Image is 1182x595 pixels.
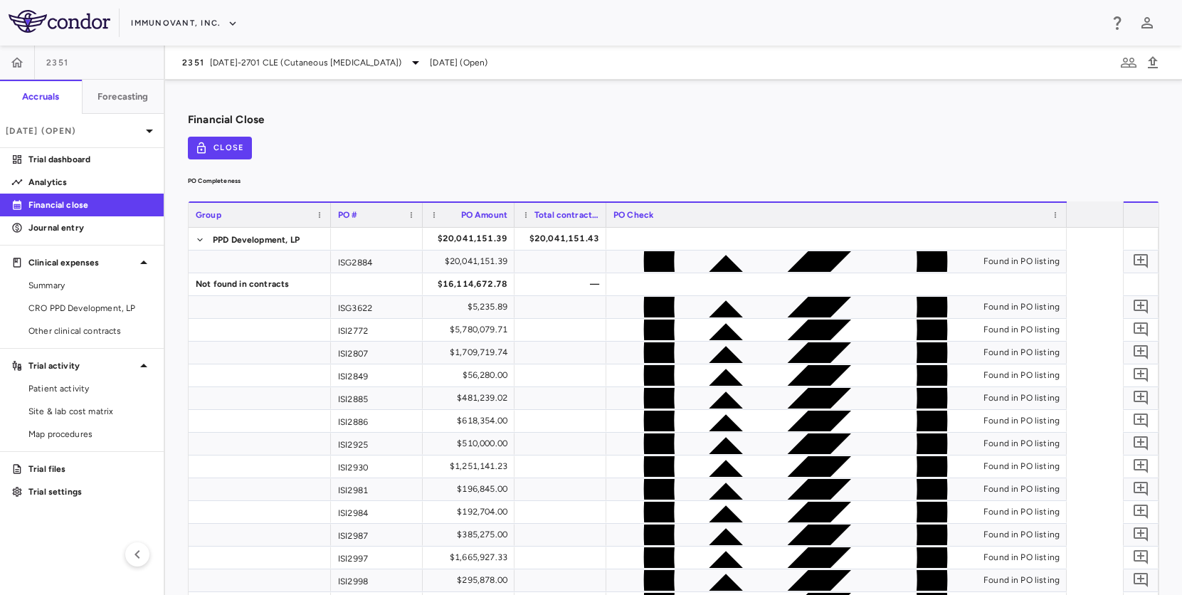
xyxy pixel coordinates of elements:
[983,386,1060,409] div: Found in PO listing
[983,295,1060,318] div: Found in PO listing
[436,364,507,386] div: $56,280.00
[28,359,135,372] p: Trial activity
[46,57,68,68] span: 2351
[196,210,221,220] span: Group
[983,546,1060,569] div: Found in PO listing
[983,364,1060,386] div: Found in PO listing
[188,137,252,159] button: Close
[331,501,423,523] div: ISI2984
[436,318,507,341] div: $5,780,079.71
[1129,477,1153,501] button: Add comment
[9,10,110,33] img: logo-full-BYUhSk78.svg
[1132,503,1149,520] svg: Add comment
[983,341,1060,364] div: Found in PO listing
[983,432,1060,455] div: Found in PO listing
[1129,500,1153,524] button: Add comment
[1129,568,1153,592] button: Add comment
[983,318,1060,341] div: Found in PO listing
[534,210,599,220] span: Total contract value
[983,569,1060,591] div: Found in PO listing
[331,296,423,318] div: ISG3622
[331,410,423,432] div: ISI2886
[436,386,507,409] div: $481,239.02
[28,405,152,418] span: Site & lab cost matrix
[527,227,599,250] div: $20,041,151.43
[131,12,238,35] button: Immunovant, Inc.
[983,250,1060,273] div: Found in PO listing
[331,387,423,409] div: ISI2885
[331,433,423,455] div: ISI2925
[28,428,152,441] span: Map procedures
[1132,321,1149,338] svg: Add comment
[28,176,152,189] p: Analytics
[436,546,507,569] div: $1,665,927.33
[436,250,507,273] div: $20,041,151.39
[983,500,1060,523] div: Found in PO listing
[28,153,152,166] p: Trial dashboard
[983,523,1060,546] div: Found in PO listing
[188,174,1159,187] h6: PO Completeness
[1129,431,1153,456] button: Add comment
[1129,522,1153,547] button: Add comment
[1132,298,1149,315] svg: Add comment
[430,56,487,69] span: [DATE] (Open)
[461,210,507,220] span: PO Amount
[28,325,152,337] span: Other clinical contracts
[28,463,152,475] p: Trial files
[436,227,507,250] div: $20,041,151.39
[436,273,507,295] div: $16,114,672.78
[28,382,152,395] span: Patient activity
[1129,409,1153,433] button: Add comment
[1132,526,1149,543] svg: Add comment
[331,456,423,478] div: ISI2930
[1132,549,1149,566] svg: Add comment
[331,478,423,500] div: ISI2981
[28,199,152,211] p: Financial close
[983,455,1060,478] div: Found in PO listing
[331,364,423,386] div: ISI2849
[436,295,507,318] div: $5,235.89
[28,256,135,269] p: Clinical expenses
[1132,572,1149,589] svg: Add comment
[213,228,300,251] span: PPD Development, LP
[28,221,152,234] p: Journal entry
[22,90,59,103] h6: Accruals
[331,319,423,341] div: ISI2772
[28,302,152,315] span: CRO PPD Development, LP
[331,251,423,273] div: ISG2884
[436,455,507,478] div: $1,251,141.23
[436,409,507,432] div: $618,354.00
[1132,389,1149,406] svg: Add comment
[527,273,599,295] div: —
[1132,253,1149,270] svg: Add comment
[1132,412,1149,429] svg: Add comment
[1129,340,1153,364] button: Add comment
[613,210,653,220] span: PO Check
[6,125,141,137] p: [DATE] (Open)
[1132,435,1149,452] svg: Add comment
[436,478,507,500] div: $196,845.00
[1129,249,1153,273] button: Add comment
[1129,317,1153,342] button: Add comment
[436,523,507,546] div: $385,275.00
[28,485,152,498] p: Trial settings
[436,432,507,455] div: $510,000.00
[1129,363,1153,387] button: Add comment
[331,569,423,591] div: ISI2998
[1129,545,1153,569] button: Add comment
[188,113,1159,126] h3: Financial Close
[1132,458,1149,475] svg: Add comment
[338,210,358,220] span: PO #
[436,341,507,364] div: $1,709,719.74
[331,524,423,546] div: ISI2987
[1129,386,1153,410] button: Add comment
[28,279,152,292] span: Summary
[1132,344,1149,361] svg: Add comment
[983,478,1060,500] div: Found in PO listing
[210,56,401,69] span: [DATE]-2701 CLE (Cutaneous [MEDICAL_DATA])
[1132,367,1149,384] svg: Add comment
[1132,480,1149,497] svg: Add comment
[196,273,289,295] div: Not found in contracts
[331,547,423,569] div: ISI2997
[182,57,204,68] span: 2351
